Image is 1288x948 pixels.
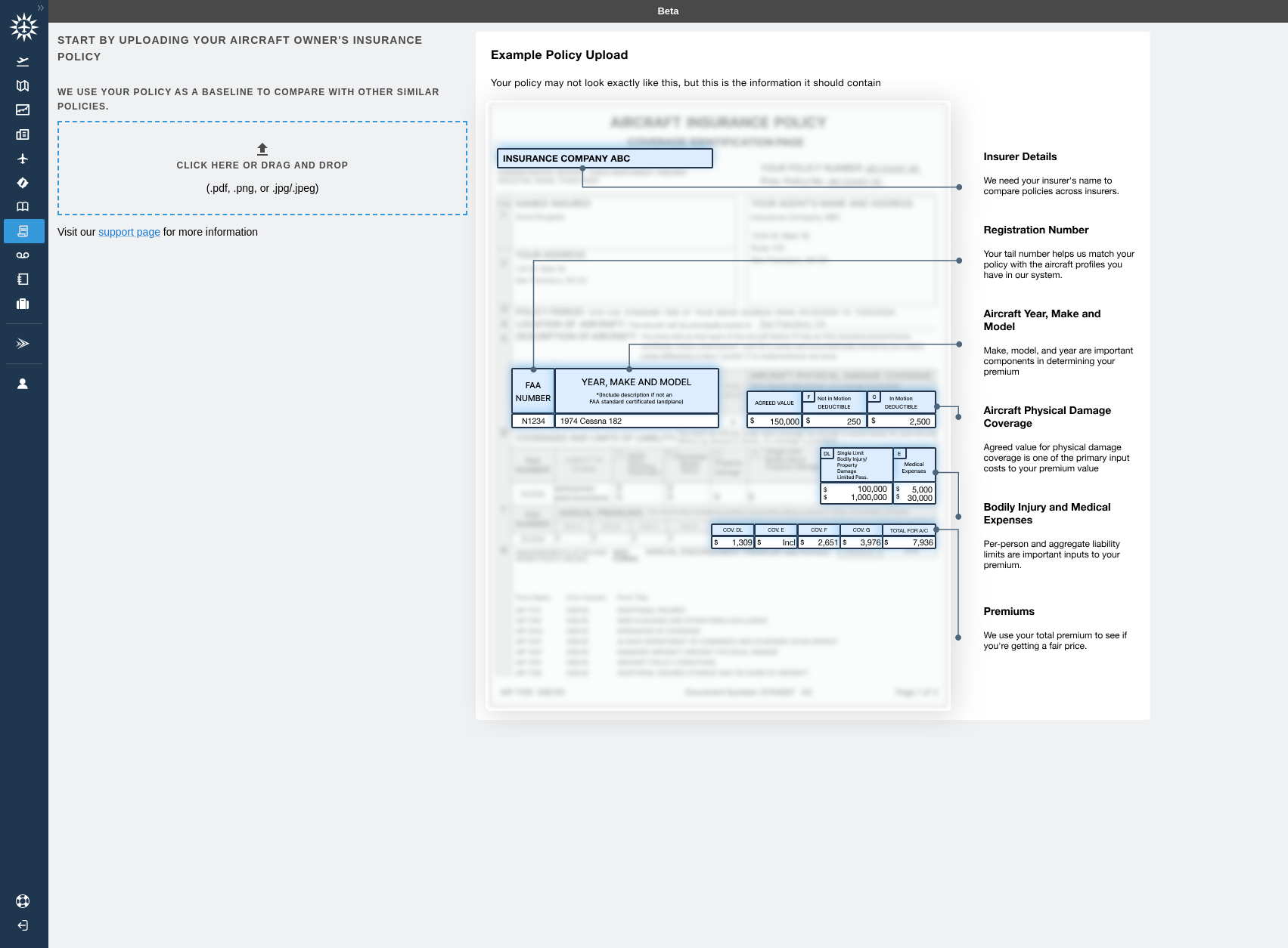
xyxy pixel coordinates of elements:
h6: Start by uploading your aircraft owner's insurance policy [57,32,464,66]
p: Visit our for more information [57,224,464,239]
a: support page [98,226,160,238]
img: policy-upload-example-5e420760c1425035513a.svg [464,32,1150,738]
p: (.pdf, .png, or .jpg/.jpeg) [206,181,319,196]
h6: We use your policy as a baseline to compare with other similar policies. [57,85,464,114]
h6: Click here or drag and drop [177,159,349,173]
